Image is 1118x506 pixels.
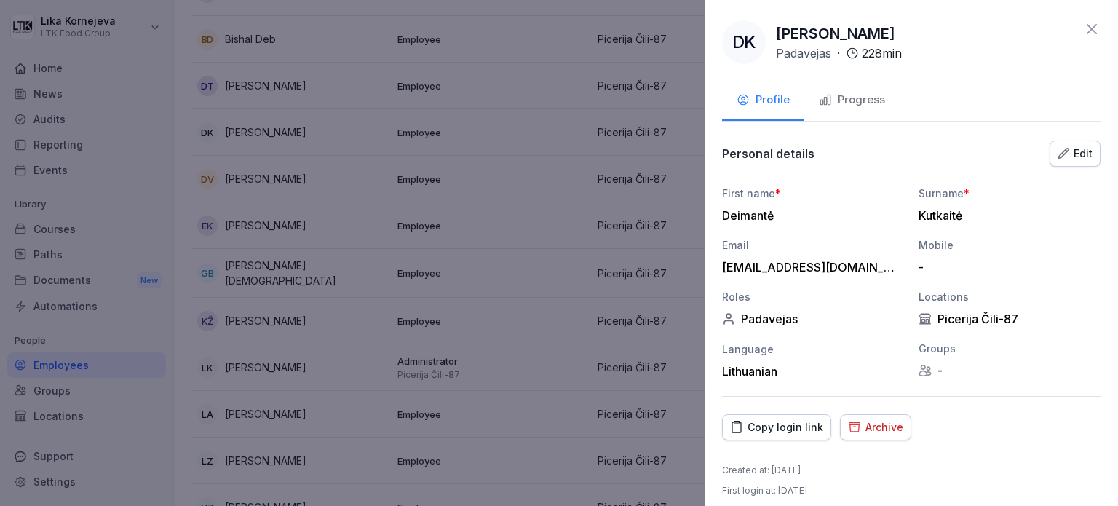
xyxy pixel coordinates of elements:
[819,92,885,108] div: Progress
[1050,141,1101,167] button: Edit
[722,484,807,497] p: First login at : [DATE]
[722,186,904,201] div: First name
[722,260,897,274] div: [EMAIL_ADDRESS][DOMAIN_NAME]
[919,312,1101,326] div: Picerija Čili-87
[919,260,1093,274] div: -
[722,146,814,161] p: Personal details
[722,364,904,379] div: Lithuanian
[862,44,902,62] p: 228 min
[776,44,831,62] p: Padavejas
[730,419,823,435] div: Copy login link
[722,414,831,440] button: Copy login link
[776,44,902,62] div: ·
[919,363,1101,378] div: -
[722,208,897,223] div: Deimantė
[722,20,766,64] div: DK
[919,341,1101,356] div: Groups
[737,92,790,108] div: Profile
[722,237,904,253] div: Email
[848,419,903,435] div: Archive
[919,289,1101,304] div: Locations
[722,464,801,477] p: Created at : [DATE]
[919,186,1101,201] div: Surname
[840,414,911,440] button: Archive
[804,82,900,121] button: Progress
[919,208,1093,223] div: Kutkaitė
[722,82,804,121] button: Profile
[722,312,904,326] div: Padavejas
[919,237,1101,253] div: Mobile
[776,23,895,44] p: [PERSON_NAME]
[722,289,904,304] div: Roles
[722,341,904,357] div: Language
[1058,146,1093,162] div: Edit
